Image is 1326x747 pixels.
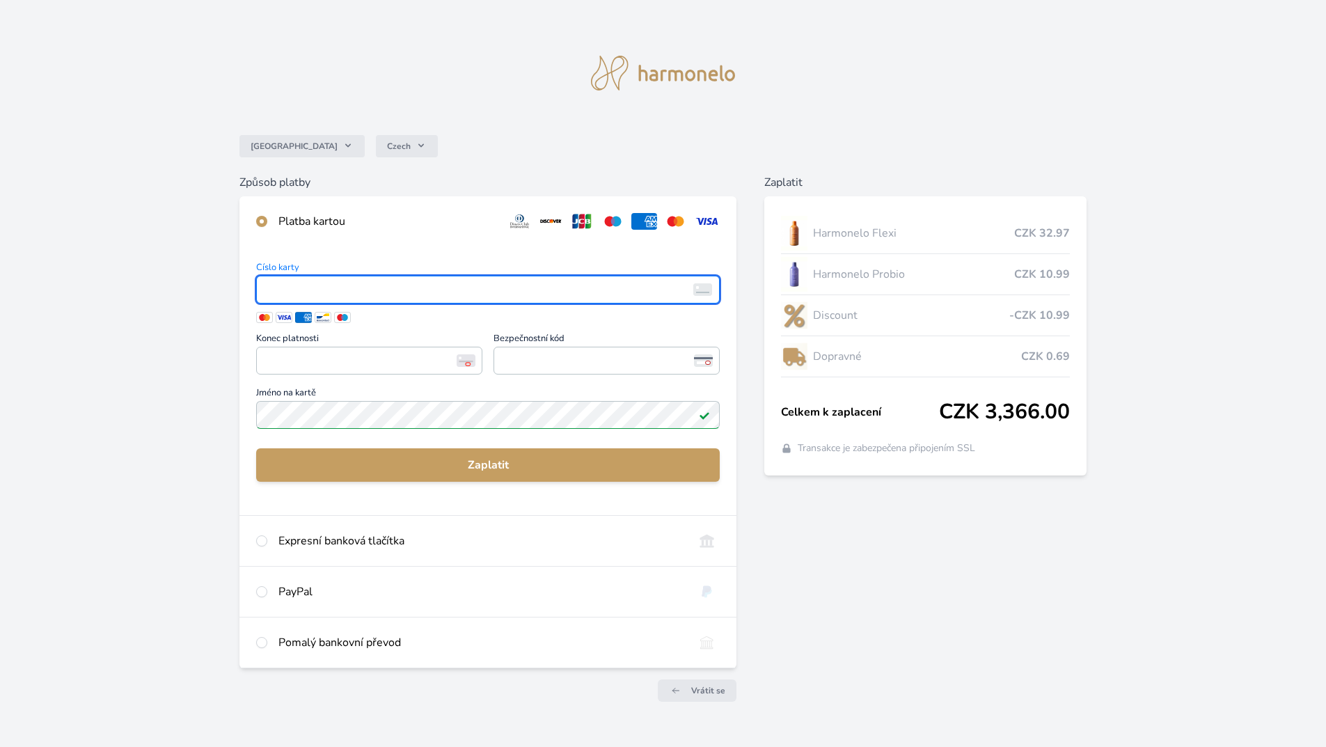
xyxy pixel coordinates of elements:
[813,225,1014,242] span: Harmonelo Flexi
[691,685,725,696] span: Vrátit se
[781,404,939,420] span: Celkem k zaplacení
[781,257,807,292] img: CLEAN_PROBIO_se_stinem_x-lo.jpg
[591,56,736,91] img: logo.svg
[813,307,1009,324] span: Discount
[694,213,720,230] img: visa.svg
[278,533,683,549] div: Expresní banková tlačítka
[569,213,595,230] img: jcb.svg
[1021,348,1070,365] span: CZK 0.69
[538,213,564,230] img: discover.svg
[813,348,1021,365] span: Dopravné
[694,634,720,651] img: bankTransfer_IBAN.svg
[278,213,496,230] div: Platba kartou
[262,351,476,370] iframe: Iframe pro datum vypršení platnosti
[387,141,411,152] span: Czech
[500,351,713,370] iframe: Iframe pro bezpečnostní kód
[239,135,365,157] button: [GEOGRAPHIC_DATA]
[663,213,688,230] img: mc.svg
[376,135,438,157] button: Czech
[457,354,475,367] img: Konec platnosti
[251,141,338,152] span: [GEOGRAPHIC_DATA]
[1014,225,1070,242] span: CZK 32.97
[262,280,713,299] iframe: Iframe pro číslo karty
[781,298,807,333] img: discount-lo.png
[1014,266,1070,283] span: CZK 10.99
[764,174,1087,191] h6: Zaplatit
[694,533,720,549] img: onlineBanking_CZ.svg
[693,283,712,296] img: card
[939,400,1070,425] span: CZK 3,366.00
[813,266,1014,283] span: Harmonelo Probio
[256,388,720,401] span: Jméno na kartě
[507,213,532,230] img: diners.svg
[256,334,482,347] span: Konec platnosti
[781,216,807,251] img: CLEAN_FLEXI_se_stinem_x-hi_(1)-lo.jpg
[781,339,807,374] img: delivery-lo.png
[278,583,683,600] div: PayPal
[631,213,657,230] img: amex.svg
[267,457,709,473] span: Zaplatit
[278,634,683,651] div: Pomalý bankovní převod
[600,213,626,230] img: maestro.svg
[699,409,710,420] img: Platné pole
[256,448,720,482] button: Zaplatit
[239,174,736,191] h6: Způsob platby
[256,263,720,276] span: Číslo karty
[494,334,720,347] span: Bezpečnostní kód
[694,583,720,600] img: paypal.svg
[658,679,736,702] a: Vrátit se
[798,441,975,455] span: Transakce je zabezpečena připojením SSL
[1009,307,1070,324] span: -CZK 10.99
[256,401,720,429] input: Jméno na kartěPlatné pole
